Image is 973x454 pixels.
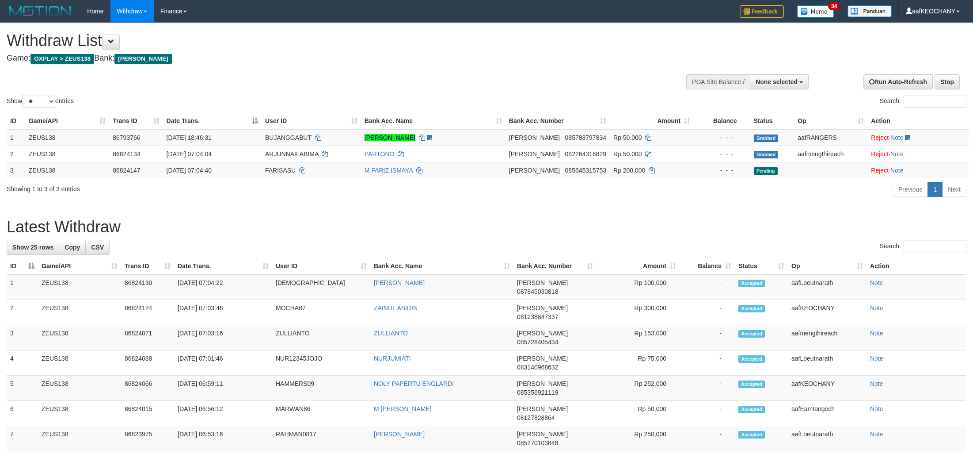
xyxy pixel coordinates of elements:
[738,355,765,363] span: Accepted
[517,279,568,286] span: [PERSON_NAME]
[788,325,867,350] td: aafmengthireach
[361,113,506,129] th: Bank Acc. Name: activate to sort column ascending
[114,54,171,64] span: [PERSON_NAME]
[870,380,883,387] a: Note
[12,244,53,251] span: Show 25 rows
[848,5,892,17] img: panduan.png
[870,304,883,312] a: Note
[738,431,765,439] span: Accepted
[272,401,370,426] td: MARWAN86
[517,313,558,320] span: Copy 081238847337 to clipboard
[174,300,272,325] td: [DATE] 07:03:48
[272,350,370,376] td: NUR12345JOJO
[509,134,560,141] span: [PERSON_NAME]
[121,376,174,401] td: 86824066
[374,279,425,286] a: [PERSON_NAME]
[565,167,606,174] span: Copy 085645315753 to clipboard
[871,167,889,174] a: Reject
[788,300,867,325] td: aafKEOCHANY
[113,134,140,141] span: 86793766
[517,405,568,412] span: [PERSON_NAME]
[613,150,642,158] span: Rp 50.000
[7,300,38,325] td: 2
[565,150,606,158] span: Copy 082264316829 to clipboard
[374,304,418,312] a: ZAINUL ABIDIN
[756,78,798,85] span: None selected
[509,150,560,158] span: [PERSON_NAME]
[788,426,867,451] td: aafLoeutnarath
[265,167,296,174] span: FARISASU
[374,431,425,438] a: [PERSON_NAME]
[867,129,969,146] td: ·
[680,401,735,426] td: -
[788,401,867,426] td: aafEamtangech
[121,258,174,274] th: Trans ID: activate to sort column ascending
[174,426,272,451] td: [DATE] 06:53:16
[517,389,558,396] span: Copy 085356921119 to clipboard
[272,274,370,300] td: [DEMOGRAPHIC_DATA]
[517,355,568,362] span: [PERSON_NAME]
[597,325,680,350] td: Rp 153,000
[904,240,966,253] input: Search:
[167,134,212,141] span: [DATE] 18:46:31
[597,401,680,426] td: Rp 50,000
[935,74,960,89] a: Stop
[174,258,272,274] th: Date Trans.: activate to sort column ascending
[121,401,174,426] td: 86824015
[680,258,735,274] th: Balance: activate to sort column ascending
[794,113,867,129] th: Op: activate to sort column ascending
[680,426,735,451] td: -
[174,401,272,426] td: [DATE] 06:56:12
[597,426,680,451] td: Rp 250,000
[904,95,966,108] input: Search:
[370,258,513,274] th: Bank Acc. Name: activate to sort column ascending
[686,74,750,89] div: PGA Site Balance /
[597,350,680,376] td: Rp 75,000
[797,5,834,18] img: Button%20Memo.svg
[788,350,867,376] td: aafLoeutnarath
[265,134,312,141] span: BUJANGGABUT
[38,401,121,426] td: ZEUS138
[867,258,966,274] th: Action
[517,288,558,295] span: Copy 087845030818 to clipboard
[121,426,174,451] td: 86823975
[22,95,55,108] select: Showentries
[680,350,735,376] td: -
[174,376,272,401] td: [DATE] 06:59:11
[738,406,765,413] span: Accepted
[167,150,212,158] span: [DATE] 07:04:04
[38,376,121,401] td: ZEUS138
[697,150,746,158] div: - - -
[513,258,597,274] th: Bank Acc. Number: activate to sort column ascending
[788,258,867,274] th: Op: activate to sort column ascending
[7,350,38,376] td: 4
[59,240,86,255] a: Copy
[517,431,568,438] span: [PERSON_NAME]
[7,4,74,18] img: MOTION_logo.png
[272,426,370,451] td: RAHMAN0817
[38,325,121,350] td: ZEUS138
[697,133,746,142] div: - - -
[374,405,432,412] a: M [PERSON_NAME]
[680,325,735,350] td: -
[893,182,928,197] a: Previous
[509,167,560,174] span: [PERSON_NAME]
[738,330,765,338] span: Accepted
[754,151,779,158] span: Grabbed
[113,150,140,158] span: 86824134
[7,181,399,193] div: Showing 1 to 3 of 3 entries
[680,300,735,325] td: -
[517,304,568,312] span: [PERSON_NAME]
[365,150,395,158] a: PARTONO
[7,274,38,300] td: 1
[25,129,109,146] td: ZEUS138
[697,166,746,175] div: - - -
[863,74,933,89] a: Run Auto-Refresh
[7,32,640,50] h1: Withdraw List
[890,150,904,158] a: Note
[7,426,38,451] td: 7
[694,113,750,129] th: Balance
[517,439,558,446] span: Copy 085270103848 to clipboard
[109,113,163,129] th: Trans ID: activate to sort column ascending
[38,426,121,451] td: ZEUS138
